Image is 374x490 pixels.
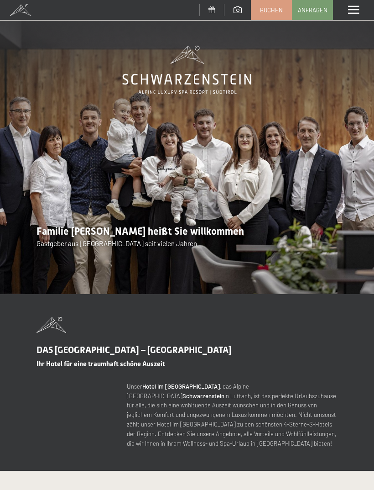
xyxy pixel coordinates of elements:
[36,239,197,248] span: Gastgeber aus [GEOGRAPHIC_DATA] seit vielen Jahren
[260,6,283,14] span: Buchen
[36,344,232,355] span: DAS [GEOGRAPHIC_DATA] – [GEOGRAPHIC_DATA]
[142,383,220,390] strong: Hotel im [GEOGRAPHIC_DATA]
[298,6,327,14] span: Anfragen
[127,382,338,448] p: Unser , das Alpine [GEOGRAPHIC_DATA] in Luttach, ist das perfekte Urlaubszuhause für alle, die si...
[292,0,332,20] a: Anfragen
[36,226,244,237] span: Familie [PERSON_NAME] heißt Sie willkommen
[36,360,165,368] span: Ihr Hotel für eine traumhaft schöne Auszeit
[182,392,224,400] strong: Schwarzenstein
[251,0,291,20] a: Buchen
